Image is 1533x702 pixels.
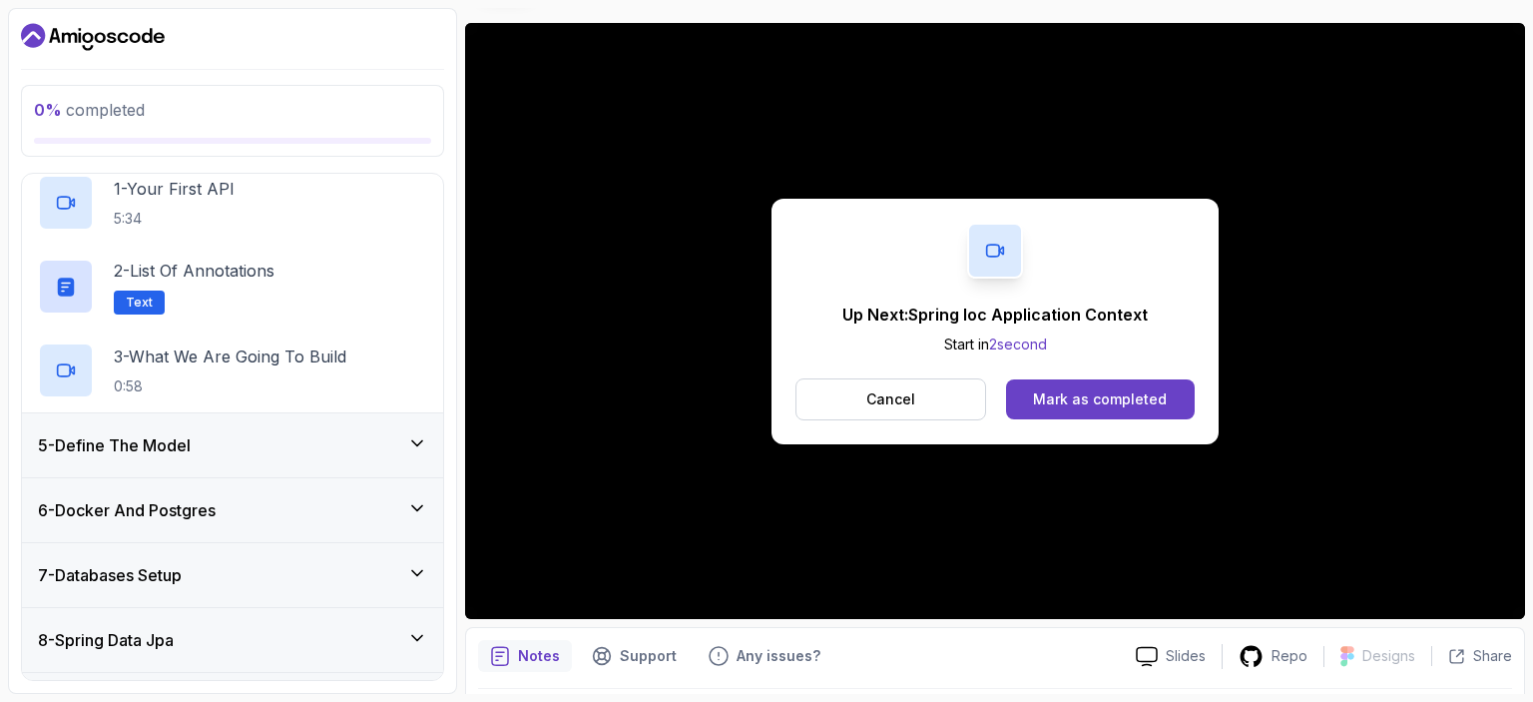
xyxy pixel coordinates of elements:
[22,608,443,672] button: 8-Spring Data Jpa
[465,23,1525,619] iframe: 2 - Inversion Control and Dependency Injection
[1473,646,1512,666] p: Share
[22,478,443,542] button: 6-Docker And Postgres
[114,345,346,368] p: 3 - What We Are Going To Build
[126,295,153,311] span: Text
[114,209,235,229] p: 5:34
[737,646,820,666] p: Any issues?
[34,100,145,120] span: completed
[114,177,235,201] p: 1 - Your First API
[1431,646,1512,666] button: Share
[1362,646,1415,666] p: Designs
[22,543,443,607] button: 7-Databases Setup
[38,498,216,522] h3: 6 - Docker And Postgres
[842,335,1148,354] p: Start in
[1272,646,1307,666] p: Repo
[114,376,346,396] p: 0:58
[518,646,560,666] p: Notes
[38,175,427,231] button: 1-Your First API5:34
[38,433,191,457] h3: 5 - Define The Model
[1033,389,1167,409] div: Mark as completed
[22,413,443,477] button: 5-Define The Model
[38,343,427,398] button: 3-What We Are Going To Build0:58
[34,100,62,120] span: 0 %
[38,628,174,652] h3: 8 - Spring Data Jpa
[1166,646,1206,666] p: Slides
[1120,646,1222,667] a: Slides
[697,640,832,672] button: Feedback button
[1223,644,1323,669] a: Repo
[580,640,689,672] button: Support button
[620,646,677,666] p: Support
[795,378,986,420] button: Cancel
[114,259,274,283] p: 2 - List of Annotations
[21,21,165,53] a: Dashboard
[842,303,1148,327] p: Up Next: Spring Ioc Application Context
[478,640,572,672] button: notes button
[38,259,427,315] button: 2-List of AnnotationsText
[989,336,1047,352] span: 2 second
[1006,379,1195,419] button: Mark as completed
[866,389,915,409] p: Cancel
[38,563,182,587] h3: 7 - Databases Setup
